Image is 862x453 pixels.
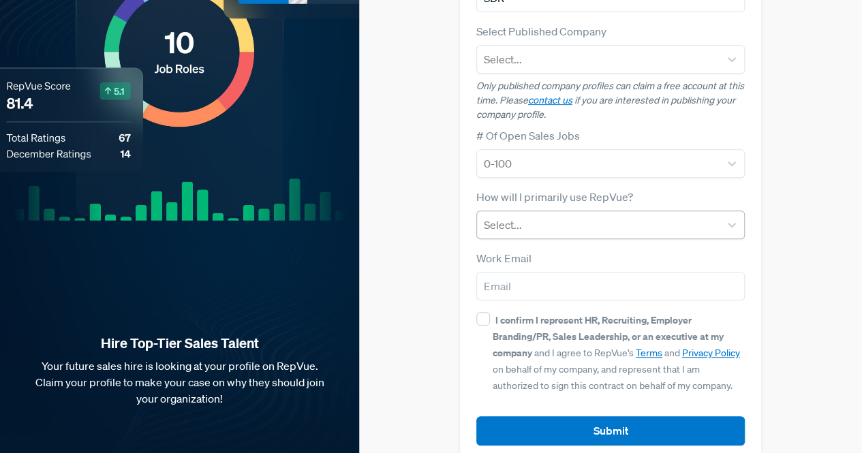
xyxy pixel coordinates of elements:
[476,250,532,266] label: Work Email
[493,314,740,392] span: and I agree to RepVue’s and on behalf of my company, and represent that I am authorized to sign t...
[476,416,745,446] button: Submit
[476,79,745,122] p: Only published company profiles can claim a free account at this time. Please if you are interest...
[476,272,745,300] input: Email
[636,347,662,359] a: Terms
[476,127,580,144] label: # Of Open Sales Jobs
[476,189,633,205] label: How will I primarily use RepVue?
[22,334,337,352] strong: Hire Top-Tier Sales Talent
[476,23,606,40] label: Select Published Company
[493,313,724,359] strong: I confirm I represent HR, Recruiting, Employer Branding/PR, Sales Leadership, or an executive at ...
[528,94,572,106] a: contact us
[682,347,740,359] a: Privacy Policy
[22,358,337,407] p: Your future sales hire is looking at your profile on RepVue. Claim your profile to make your case...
